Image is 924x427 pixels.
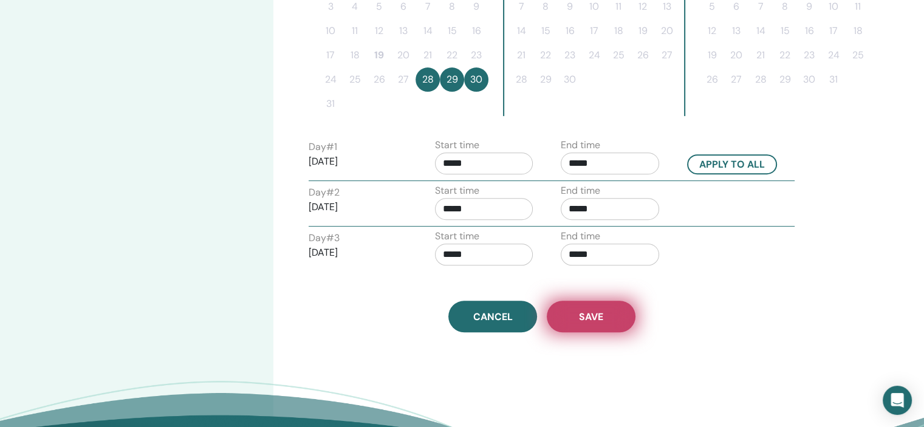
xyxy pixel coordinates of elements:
span: Cancel [473,310,513,323]
button: 19 [631,19,655,43]
button: 13 [391,19,416,43]
button: 24 [318,67,343,92]
label: Day # 1 [309,140,337,154]
button: 29 [440,67,464,92]
button: 27 [655,43,679,67]
button: 17 [582,19,606,43]
button: 30 [464,67,488,92]
button: 30 [558,67,582,92]
label: End time [561,183,600,198]
button: 21 [748,43,773,67]
button: 16 [797,19,821,43]
button: 19 [367,43,391,67]
button: 14 [509,19,533,43]
button: 31 [821,67,846,92]
button: 28 [416,67,440,92]
button: 15 [533,19,558,43]
div: Open Intercom Messenger [883,386,912,415]
button: 30 [797,67,821,92]
button: 25 [846,43,870,67]
button: 18 [846,19,870,43]
button: 11 [343,19,367,43]
p: [DATE] [309,154,407,169]
button: 21 [416,43,440,67]
button: 22 [533,43,558,67]
button: 20 [655,19,679,43]
button: 28 [748,67,773,92]
button: 21 [509,43,533,67]
button: 18 [343,43,367,67]
button: 18 [606,19,631,43]
button: 14 [416,19,440,43]
button: 24 [582,43,606,67]
label: Start time [435,138,479,152]
button: 17 [318,43,343,67]
button: 26 [367,67,391,92]
button: 25 [606,43,631,67]
label: Day # 2 [309,185,340,200]
button: 15 [773,19,797,43]
button: 12 [700,19,724,43]
button: 28 [509,67,533,92]
button: 15 [440,19,464,43]
button: 25 [343,67,367,92]
button: 14 [748,19,773,43]
a: Cancel [448,301,537,332]
button: 31 [318,92,343,116]
button: 22 [773,43,797,67]
label: End time [561,138,600,152]
button: 26 [700,67,724,92]
label: Day # 3 [309,231,340,245]
button: 20 [391,43,416,67]
button: 29 [773,67,797,92]
label: Start time [435,183,479,198]
button: 20 [724,43,748,67]
span: Save [579,310,603,323]
button: 26 [631,43,655,67]
p: [DATE] [309,200,407,214]
button: 22 [440,43,464,67]
button: 29 [533,67,558,92]
button: 19 [700,43,724,67]
button: 24 [821,43,846,67]
button: Apply to all [687,154,777,174]
button: 27 [391,67,416,92]
button: 13 [724,19,748,43]
button: 23 [797,43,821,67]
button: 23 [464,43,488,67]
label: End time [561,229,600,244]
button: 16 [464,19,488,43]
button: Save [547,301,635,332]
button: 12 [367,19,391,43]
button: 10 [318,19,343,43]
p: [DATE] [309,245,407,260]
button: 23 [558,43,582,67]
button: 27 [724,67,748,92]
label: Start time [435,229,479,244]
button: 17 [821,19,846,43]
button: 16 [558,19,582,43]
